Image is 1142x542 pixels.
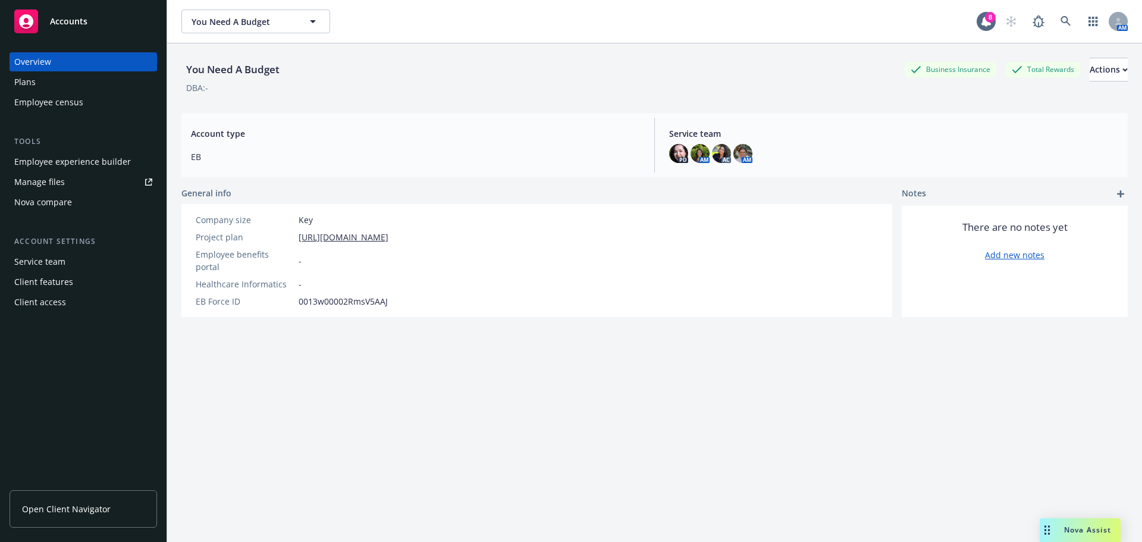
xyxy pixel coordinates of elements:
[10,93,157,112] a: Employee census
[299,295,388,308] span: 0013w00002RmsV5AAJ
[196,295,294,308] div: EB Force ID
[181,187,231,199] span: General info
[1040,518,1055,542] div: Drag to move
[962,220,1068,234] span: There are no notes yet
[10,52,157,71] a: Overview
[985,12,996,23] div: 8
[999,10,1023,33] a: Start snowing
[10,5,157,38] a: Accounts
[196,231,294,243] div: Project plan
[196,278,294,290] div: Healthcare Informatics
[50,17,87,26] span: Accounts
[299,278,302,290] span: -
[10,136,157,148] div: Tools
[669,127,1118,140] span: Service team
[14,152,131,171] div: Employee experience builder
[1040,518,1121,542] button: Nova Assist
[733,144,752,163] img: photo
[902,187,926,201] span: Notes
[299,231,388,243] a: [URL][DOMAIN_NAME]
[1006,62,1080,77] div: Total Rewards
[1054,10,1078,33] a: Search
[10,73,157,92] a: Plans
[14,52,51,71] div: Overview
[1064,525,1111,535] span: Nova Assist
[191,127,640,140] span: Account type
[10,236,157,247] div: Account settings
[191,151,640,163] span: EB
[192,15,294,28] span: You Need A Budget
[1027,10,1050,33] a: Report a Bug
[10,173,157,192] a: Manage files
[14,252,65,271] div: Service team
[181,62,284,77] div: You Need A Budget
[10,193,157,212] a: Nova compare
[1081,10,1105,33] a: Switch app
[1113,187,1128,201] a: add
[196,214,294,226] div: Company size
[14,73,36,92] div: Plans
[905,62,996,77] div: Business Insurance
[181,10,330,33] button: You Need A Budget
[1090,58,1128,82] button: Actions
[299,255,302,267] span: -
[14,293,66,312] div: Client access
[14,173,65,192] div: Manage files
[196,248,294,273] div: Employee benefits portal
[186,82,208,94] div: DBA: -
[299,214,313,226] span: Key
[10,293,157,312] a: Client access
[14,272,73,292] div: Client features
[712,144,731,163] img: photo
[14,193,72,212] div: Nova compare
[985,249,1044,261] a: Add new notes
[669,144,688,163] img: photo
[10,272,157,292] a: Client features
[14,93,83,112] div: Employee census
[10,152,157,171] a: Employee experience builder
[691,144,710,163] img: photo
[22,503,111,515] span: Open Client Navigator
[10,252,157,271] a: Service team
